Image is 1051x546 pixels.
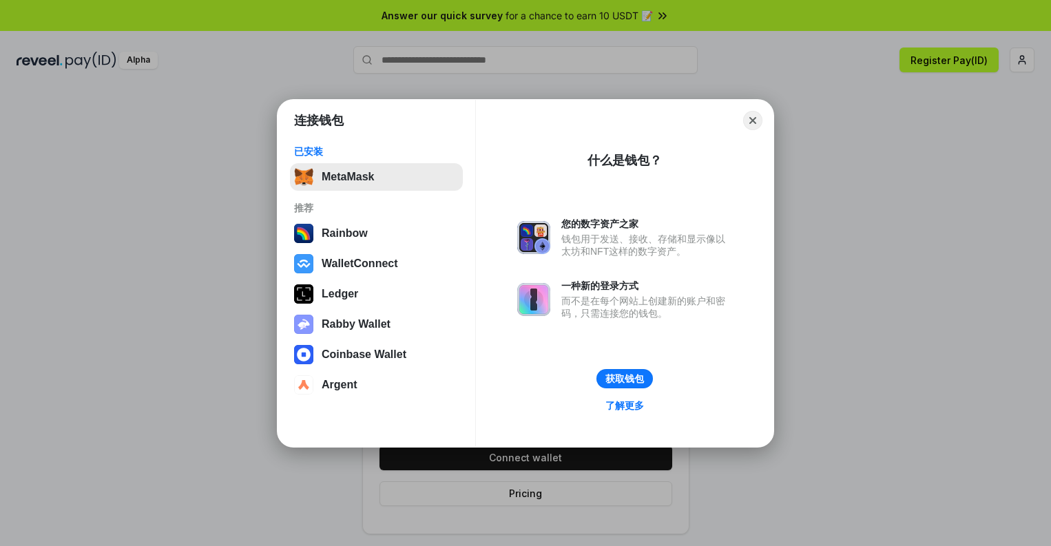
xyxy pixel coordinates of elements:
button: Close [743,111,762,130]
button: 获取钱包 [596,369,653,388]
img: svg+xml,%3Csvg%20width%3D%2228%22%20height%3D%2228%22%20viewBox%3D%220%200%2028%2028%22%20fill%3D... [294,375,313,395]
img: svg+xml,%3Csvg%20xmlns%3D%22http%3A%2F%2Fwww.w3.org%2F2000%2Fsvg%22%20fill%3D%22none%22%20viewBox... [294,315,313,334]
button: Rabby Wallet [290,311,463,338]
div: 推荐 [294,202,459,214]
div: 而不是在每个网站上创建新的账户和密码，只需连接您的钱包。 [561,295,732,319]
img: svg+xml,%3Csvg%20xmlns%3D%22http%3A%2F%2Fwww.w3.org%2F2000%2Fsvg%22%20fill%3D%22none%22%20viewBox... [517,283,550,316]
div: Rabby Wallet [322,318,391,330]
div: 什么是钱包？ [587,152,662,169]
img: svg+xml,%3Csvg%20width%3D%2228%22%20height%3D%2228%22%20viewBox%3D%220%200%2028%2028%22%20fill%3D... [294,254,313,273]
div: 钱包用于发送、接收、存储和显示像以太坊和NFT这样的数字资产。 [561,233,732,258]
button: Ledger [290,280,463,308]
img: svg+xml,%3Csvg%20width%3D%2228%22%20height%3D%2228%22%20viewBox%3D%220%200%2028%2028%22%20fill%3D... [294,345,313,364]
div: Coinbase Wallet [322,348,406,361]
div: Argent [322,379,357,391]
a: 了解更多 [597,397,652,414]
img: svg+xml,%3Csvg%20width%3D%22120%22%20height%3D%22120%22%20viewBox%3D%220%200%20120%20120%22%20fil... [294,224,313,243]
div: 已安装 [294,145,459,158]
img: svg+xml,%3Csvg%20xmlns%3D%22http%3A%2F%2Fwww.w3.org%2F2000%2Fsvg%22%20width%3D%2228%22%20height%3... [294,284,313,304]
div: MetaMask [322,171,374,183]
div: 了解更多 [605,399,644,412]
div: 一种新的登录方式 [561,280,732,292]
div: Rainbow [322,227,368,240]
div: WalletConnect [322,258,398,270]
button: MetaMask [290,163,463,191]
button: Coinbase Wallet [290,341,463,368]
div: 获取钱包 [605,372,644,385]
div: Ledger [322,288,358,300]
button: Rainbow [290,220,463,247]
button: WalletConnect [290,250,463,277]
img: svg+xml,%3Csvg%20xmlns%3D%22http%3A%2F%2Fwww.w3.org%2F2000%2Fsvg%22%20fill%3D%22none%22%20viewBox... [517,221,550,254]
div: 您的数字资产之家 [561,218,732,230]
button: Argent [290,371,463,399]
img: svg+xml,%3Csvg%20fill%3D%22none%22%20height%3D%2233%22%20viewBox%3D%220%200%2035%2033%22%20width%... [294,167,313,187]
h1: 连接钱包 [294,112,344,129]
